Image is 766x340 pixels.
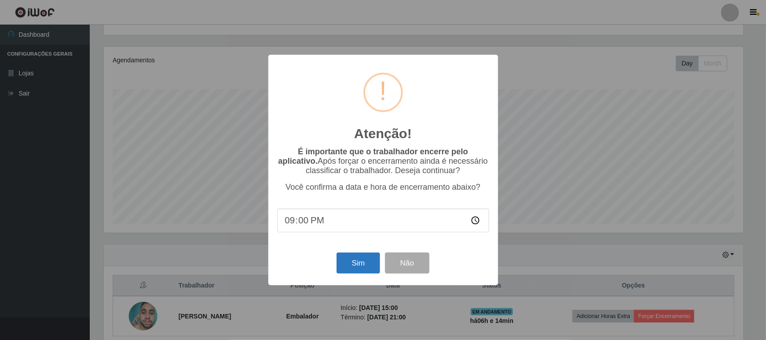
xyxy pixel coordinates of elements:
[354,126,411,142] h2: Atenção!
[277,183,489,192] p: Você confirma a data e hora de encerramento abaixo?
[385,253,429,274] button: Não
[337,253,380,274] button: Sim
[277,147,489,175] p: Após forçar o encerramento ainda é necessário classificar o trabalhador. Deseja continuar?
[278,147,468,166] b: É importante que o trabalhador encerre pelo aplicativo.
